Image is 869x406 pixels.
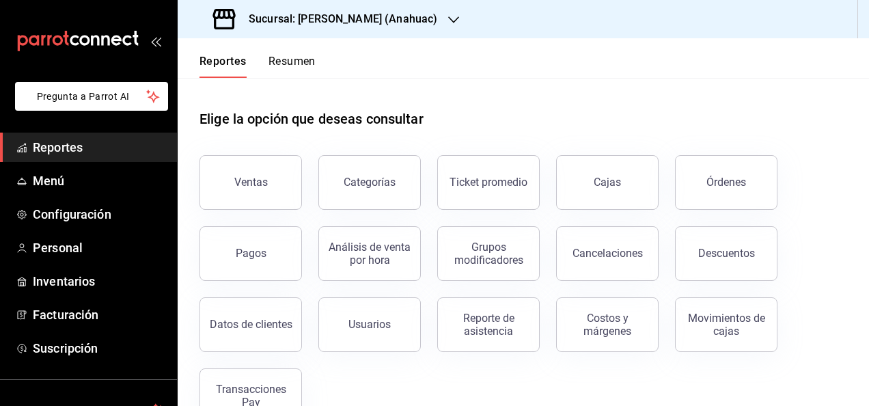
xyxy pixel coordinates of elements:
[675,226,777,281] button: Descuentos
[344,176,396,189] div: Categorías
[199,109,424,129] h1: Elige la opción que deseas consultar
[318,226,421,281] button: Análisis de venta por hora
[675,155,777,210] button: Órdenes
[318,297,421,352] button: Usuarios
[437,226,540,281] button: Grupos modificadores
[33,339,166,357] span: Suscripción
[268,55,316,78] button: Resumen
[33,172,166,190] span: Menú
[706,176,746,189] div: Órdenes
[318,155,421,210] button: Categorías
[684,312,769,338] div: Movimientos de cajas
[348,318,391,331] div: Usuarios
[234,176,268,189] div: Ventas
[565,312,650,338] div: Costos y márgenes
[33,138,166,157] span: Reportes
[37,90,147,104] span: Pregunta a Parrot AI
[238,11,437,27] h3: Sucursal: [PERSON_NAME] (Anahuac)
[236,247,266,260] div: Pagos
[556,226,659,281] button: Cancelaciones
[437,155,540,210] button: Ticket promedio
[199,297,302,352] button: Datos de clientes
[199,226,302,281] button: Pagos
[446,241,531,267] div: Grupos modificadores
[33,306,166,324] span: Facturación
[450,176,527,189] div: Ticket promedio
[10,99,168,113] a: Pregunta a Parrot AI
[33,272,166,290] span: Inventarios
[573,247,643,260] div: Cancelaciones
[150,36,161,46] button: open_drawer_menu
[15,82,168,111] button: Pregunta a Parrot AI
[33,239,166,257] span: Personal
[446,312,531,338] div: Reporte de asistencia
[556,155,659,210] button: Cajas
[437,297,540,352] button: Reporte de asistencia
[33,205,166,224] span: Configuración
[556,297,659,352] button: Costos y márgenes
[199,55,316,78] div: navigation tabs
[698,247,755,260] div: Descuentos
[675,297,777,352] button: Movimientos de cajas
[594,176,621,189] div: Cajas
[199,55,247,78] button: Reportes
[210,318,292,331] div: Datos de clientes
[327,241,412,267] div: Análisis de venta por hora
[199,155,302,210] button: Ventas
